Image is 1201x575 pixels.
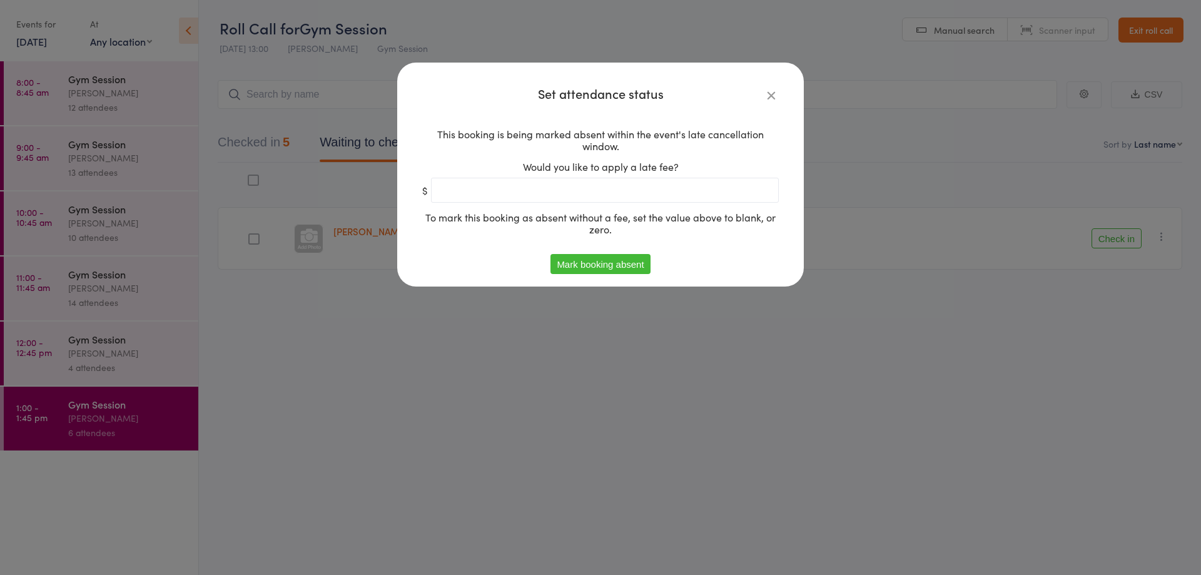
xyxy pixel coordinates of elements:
[550,254,650,274] button: Mark booking absent
[422,128,779,152] div: This booking is being marked absent within the event's late cancellation window.
[422,88,779,99] h4: Set attendance status
[422,185,428,196] span: $
[422,161,779,173] div: Would you like to apply a late fee?
[764,88,779,103] a: Close
[422,211,779,235] div: To mark this booking as absent without a fee, set the value above to blank, or zero.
